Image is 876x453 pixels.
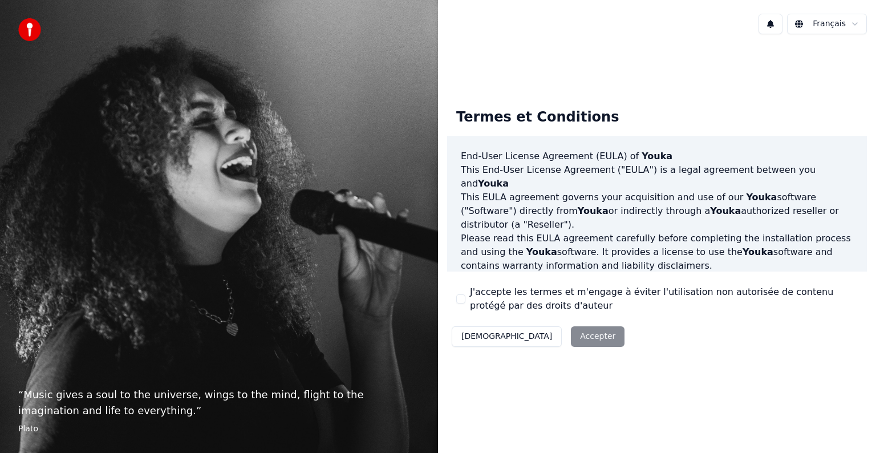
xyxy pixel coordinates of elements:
[18,423,420,435] footer: Plato
[526,246,557,257] span: Youka
[470,285,858,313] label: J'accepte les termes et m'engage à éviter l'utilisation non autorisée de contenu protégé par des ...
[578,205,609,216] span: Youka
[447,99,628,136] div: Termes et Conditions
[461,191,853,232] p: This EULA agreement governs your acquisition and use of our software ("Software") directly from o...
[710,205,741,216] span: Youka
[461,149,853,163] h3: End-User License Agreement (EULA) of
[461,163,853,191] p: This End-User License Agreement ("EULA") is a legal agreement between you and
[452,326,562,347] button: [DEMOGRAPHIC_DATA]
[18,18,41,41] img: youka
[746,192,777,203] span: Youka
[478,178,509,189] span: Youka
[642,151,672,161] span: Youka
[743,246,773,257] span: Youka
[461,232,853,273] p: Please read this EULA agreement carefully before completing the installation process and using th...
[18,387,420,419] p: “ Music gives a soul to the universe, wings to the mind, flight to the imagination and life to ev...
